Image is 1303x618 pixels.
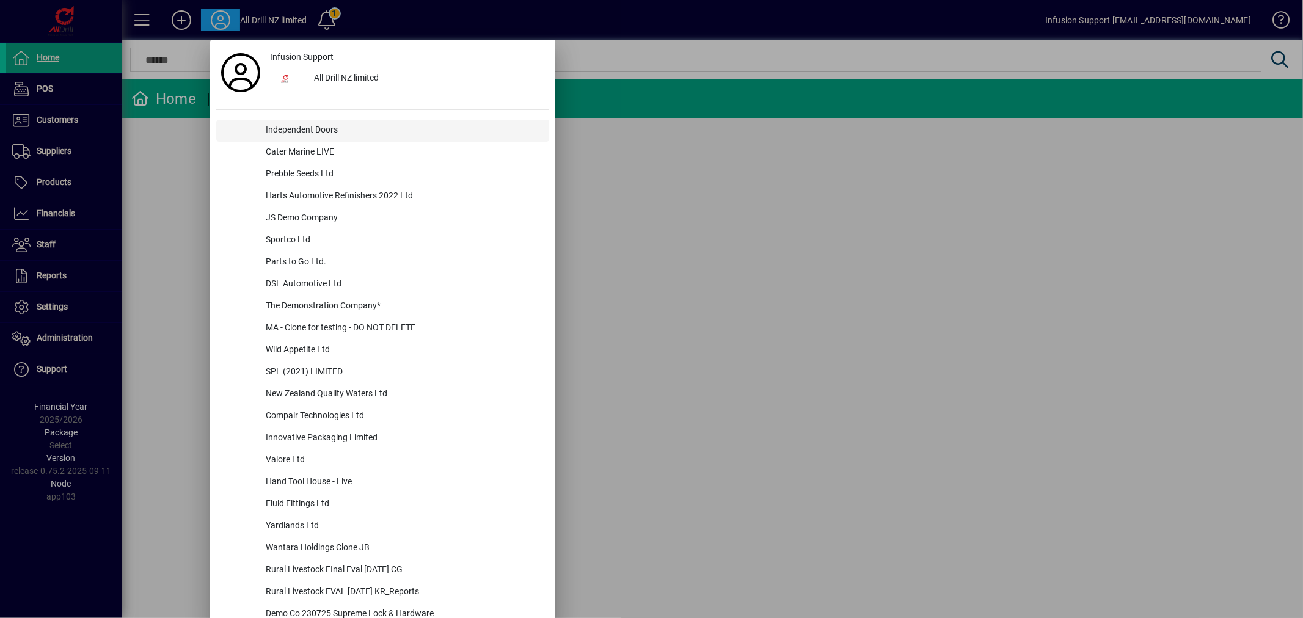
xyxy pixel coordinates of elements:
[216,427,549,449] button: Innovative Packaging Limited
[270,51,334,64] span: Infusion Support
[216,581,549,603] button: Rural Livestock EVAL [DATE] KR_Reports
[216,515,549,537] button: Yardlands Ltd
[256,559,549,581] div: Rural Livestock FInal Eval [DATE] CG
[256,405,549,427] div: Compair Technologies Ltd
[256,318,549,340] div: MA - Clone for testing - DO NOT DELETE
[256,142,549,164] div: Cater Marine LIVE
[216,449,549,471] button: Valore Ltd
[216,405,549,427] button: Compair Technologies Ltd
[256,362,549,384] div: SPL (2021) LIMITED
[216,230,549,252] button: Sportco Ltd
[256,252,549,274] div: Parts to Go Ltd.
[256,340,549,362] div: Wild Appetite Ltd
[216,340,549,362] button: Wild Appetite Ltd
[216,296,549,318] button: The Demonstration Company*
[256,493,549,515] div: Fluid Fittings Ltd
[216,274,549,296] button: DSL Automotive Ltd
[216,559,549,581] button: Rural Livestock FInal Eval [DATE] CG
[256,208,549,230] div: JS Demo Company
[256,296,549,318] div: The Demonstration Company*
[256,164,549,186] div: Prebble Seeds Ltd
[256,581,549,603] div: Rural Livestock EVAL [DATE] KR_Reports
[216,384,549,405] button: New Zealand Quality Waters Ltd
[216,164,549,186] button: Prebble Seeds Ltd
[256,427,549,449] div: Innovative Packaging Limited
[256,515,549,537] div: Yardlands Ltd
[256,449,549,471] div: Valore Ltd
[216,186,549,208] button: Harts Automotive Refinishers 2022 Ltd
[216,142,549,164] button: Cater Marine LIVE
[216,252,549,274] button: Parts to Go Ltd.
[265,68,549,90] button: All Drill NZ limited
[216,471,549,493] button: Hand Tool House - Live
[256,186,549,208] div: Harts Automotive Refinishers 2022 Ltd
[256,537,549,559] div: Wantara Holdings Clone JB
[216,318,549,340] button: MA - Clone for testing - DO NOT DELETE
[216,62,265,84] a: Profile
[216,537,549,559] button: Wantara Holdings Clone JB
[256,120,549,142] div: Independent Doors
[304,68,549,90] div: All Drill NZ limited
[256,384,549,405] div: New Zealand Quality Waters Ltd
[265,46,549,68] a: Infusion Support
[256,230,549,252] div: Sportco Ltd
[256,274,549,296] div: DSL Automotive Ltd
[216,362,549,384] button: SPL (2021) LIMITED
[216,120,549,142] button: Independent Doors
[256,471,549,493] div: Hand Tool House - Live
[216,208,549,230] button: JS Demo Company
[216,493,549,515] button: Fluid Fittings Ltd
